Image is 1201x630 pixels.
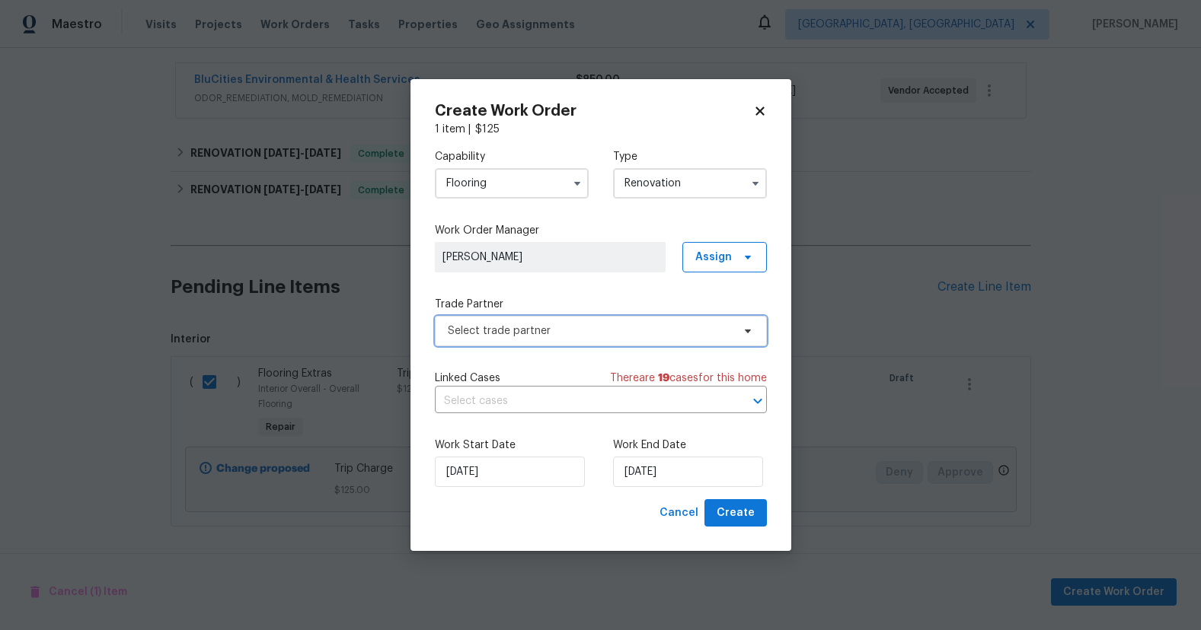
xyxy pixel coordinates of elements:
button: Create [704,499,767,527]
label: Trade Partner [435,297,767,312]
label: Work Start Date [435,437,589,453]
input: M/D/YYYY [613,457,763,487]
button: Show options [568,174,586,192]
div: 1 item | [435,122,767,137]
input: Select... [435,168,589,199]
h2: Create Work Order [435,103,753,119]
input: Select cases [435,390,724,413]
span: Cancel [660,504,698,523]
span: Linked Cases [435,371,500,386]
span: Create [717,504,755,523]
button: Cancel [653,499,704,527]
span: $ 125 [475,124,500,135]
label: Capability [435,149,589,164]
input: M/D/YYYY [435,457,585,487]
span: [PERSON_NAME] [442,250,658,265]
label: Work End Date [613,437,767,453]
span: Assign [695,250,732,265]
button: Show options [746,174,765,192]
button: Open [747,390,768,412]
input: Select... [613,168,767,199]
label: Type [613,149,767,164]
span: There are case s for this home [610,371,767,386]
span: Select trade partner [448,323,732,339]
span: 19 [658,373,669,383]
label: Work Order Manager [435,223,767,238]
